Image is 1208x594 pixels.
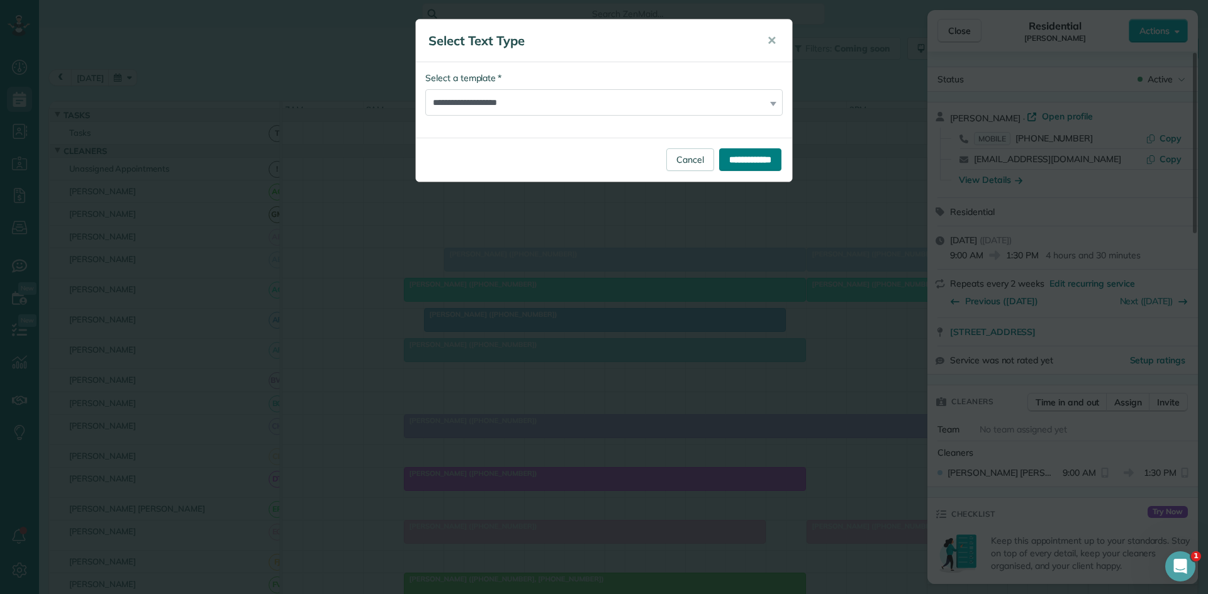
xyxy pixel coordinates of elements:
iframe: Intercom live chat [1165,551,1195,581]
h5: Select Text Type [428,32,749,50]
span: 1 [1191,551,1201,561]
a: Cancel [666,148,714,171]
span: ✕ [767,33,776,48]
label: Select a template [425,72,501,84]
